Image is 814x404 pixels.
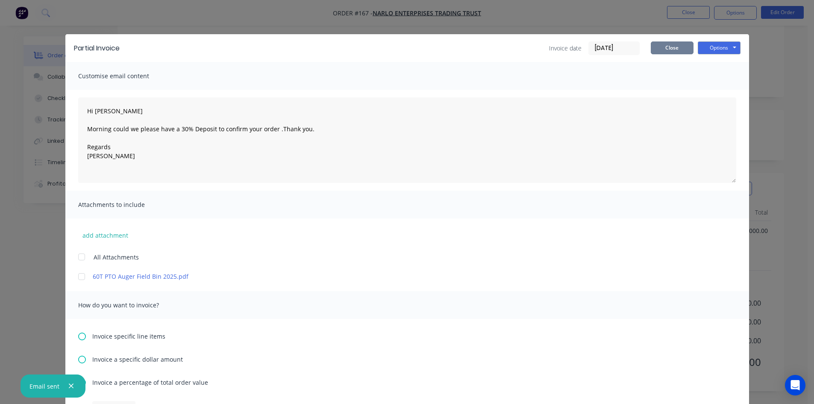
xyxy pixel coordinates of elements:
a: 60T PTO Auger Field Bin 2025.pdf [93,272,696,281]
span: Invoice date [549,44,582,53]
span: Invoice a specific dollar amount [92,355,183,364]
span: Invoice a percentage of total order value [92,378,208,387]
button: Options [698,41,741,54]
button: Close [651,41,694,54]
span: Customise email content [78,70,172,82]
div: Email sent [29,382,59,391]
span: Invoice specific line items [92,332,165,341]
textarea: Hi [PERSON_NAME] Morning could we please have a 30% Deposit to confirm your order .Thank you. Reg... [78,97,736,183]
div: Partial Invoice [74,43,120,53]
span: How do you want to invoice? [78,299,172,311]
div: Open Intercom Messenger [785,375,805,395]
span: All Attachments [94,253,139,262]
button: add attachment [78,229,132,242]
span: Attachments to include [78,199,172,211]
